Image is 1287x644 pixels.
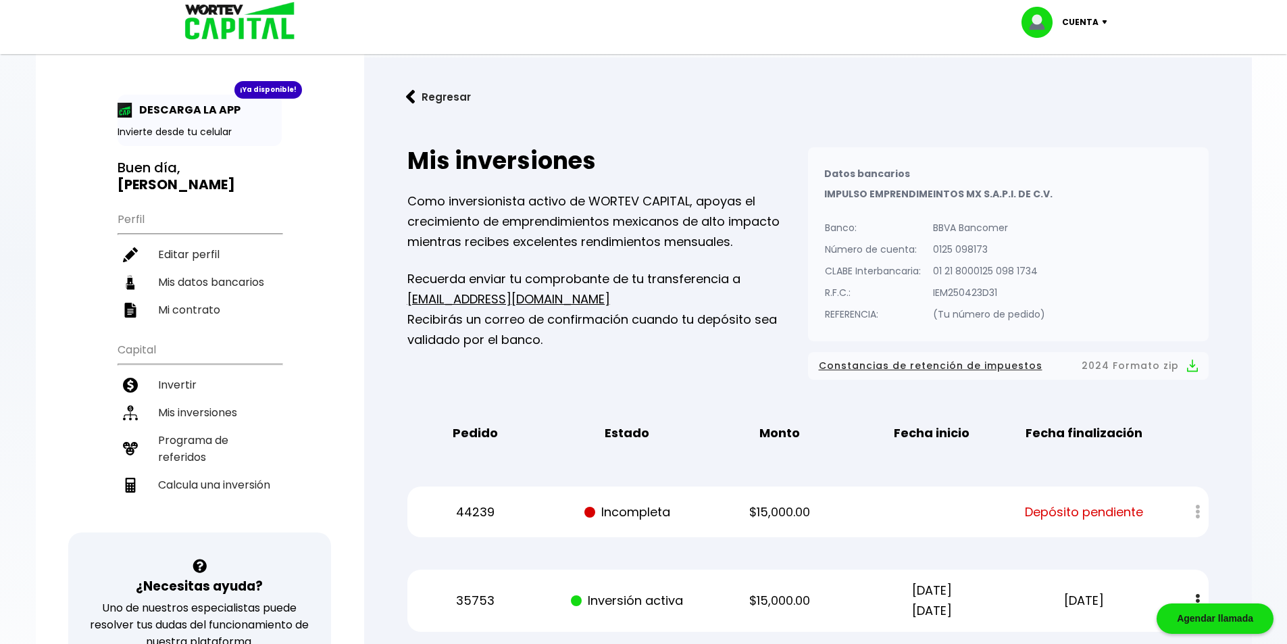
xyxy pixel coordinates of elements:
[563,591,692,611] p: Inversión activa
[819,357,1042,374] span: Constancias de retención de impuestos
[1099,20,1117,24] img: icon-down
[132,101,241,118] p: DESCARGA LA APP
[123,303,138,318] img: contrato-icon.f2db500c.svg
[118,399,282,426] a: Mis inversiones
[1062,12,1099,32] p: Cuenta
[825,239,921,259] p: Número de cuenta:
[234,81,302,99] div: ¡Ya disponible!
[933,282,1045,303] p: IEM250423D31
[825,261,921,281] p: CLABE Interbancaria:
[123,247,138,262] img: editar-icon.952d3147.svg
[118,296,282,324] a: Mi contrato
[933,304,1045,324] p: (Tu número de pedido)
[1021,7,1062,38] img: profile-image
[118,175,235,194] b: [PERSON_NAME]
[605,423,649,443] b: Estado
[411,502,539,522] p: 44239
[386,79,491,115] button: Regresar
[123,478,138,493] img: calculadora-icon.17d418c4.svg
[1025,502,1143,522] span: Depósito pendiente
[825,218,921,238] p: Banco:
[118,268,282,296] a: Mis datos bancarios
[715,591,844,611] p: $15,000.00
[825,304,921,324] p: REFERENCIA:
[118,426,282,471] a: Programa de referidos
[825,282,921,303] p: R.F.C.:
[386,79,1230,115] a: flecha izquierdaRegresar
[1157,603,1273,634] div: Agendar llamada
[933,239,1045,259] p: 0125 098173
[118,125,282,139] p: Invierte desde tu celular
[123,441,138,456] img: recomiendanos-icon.9b8e9327.svg
[118,103,132,118] img: app-icon
[453,423,498,443] b: Pedido
[118,471,282,499] a: Calcula una inversión
[759,423,800,443] b: Monto
[407,191,808,252] p: Como inversionista activo de WORTEV CAPITAL, apoyas el crecimiento de emprendimientos mexicanos d...
[136,576,263,596] h3: ¿Necesitas ayuda?
[1020,591,1149,611] p: [DATE]
[123,378,138,393] img: invertir-icon.b3b967d7.svg
[894,423,969,443] b: Fecha inicio
[563,502,692,522] p: Incompleta
[715,502,844,522] p: $15,000.00
[411,591,539,611] p: 35753
[824,187,1053,201] b: IMPULSO EMPRENDIMEINTOS MX S.A.P.I. DE C.V.
[1026,423,1142,443] b: Fecha finalización
[118,204,282,324] ul: Perfil
[118,241,282,268] a: Editar perfil
[933,218,1045,238] p: BBVA Bancomer
[118,159,282,193] h3: Buen día,
[123,405,138,420] img: inversiones-icon.6695dc30.svg
[824,167,910,180] b: Datos bancarios
[407,269,808,350] p: Recuerda enviar tu comprobante de tu transferencia a Recibirás un correo de confirmación cuando t...
[118,335,282,532] ul: Capital
[123,275,138,290] img: datos-icon.10cf9172.svg
[118,371,282,399] a: Invertir
[407,291,610,307] a: [EMAIL_ADDRESS][DOMAIN_NAME]
[819,357,1198,374] button: Constancias de retención de impuestos2024 Formato zip
[867,580,996,621] p: [DATE] [DATE]
[407,147,808,174] h2: Mis inversiones
[933,261,1045,281] p: 01 21 8000125 098 1734
[406,90,415,104] img: flecha izquierda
